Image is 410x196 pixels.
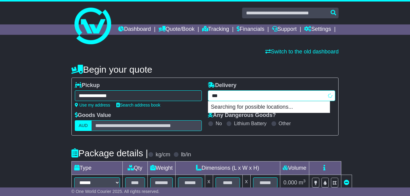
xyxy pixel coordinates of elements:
[303,179,306,183] sup: 3
[208,112,276,119] label: Any Dangerous Goods?
[279,121,291,126] label: Other
[71,189,160,194] span: © One World Courier 2025. All rights reserved.
[208,101,330,113] p: Searching for possible locations...
[147,162,175,175] td: Weight
[156,151,170,158] label: kg/cm
[299,180,306,186] span: m
[181,151,191,158] label: lb/in
[304,24,331,35] a: Settings
[237,24,264,35] a: Financials
[216,121,222,126] label: No
[122,162,147,175] td: Qty
[75,103,110,107] a: Use my address
[202,24,229,35] a: Tracking
[116,103,160,107] a: Search address book
[265,49,339,55] a: Switch to the old dashboard
[272,24,297,35] a: Support
[71,162,122,175] td: Type
[344,180,349,186] a: Remove this item
[208,82,236,89] label: Delivery
[283,180,297,186] span: 0.000
[280,162,309,175] td: Volume
[234,121,267,126] label: Lithium Battery
[118,24,151,35] a: Dashboard
[208,90,335,101] typeahead: Please provide city
[71,64,339,74] h4: Begin your quote
[75,120,92,131] label: AUD
[158,24,194,35] a: Quote/Book
[71,148,148,158] h4: Package details |
[75,112,111,119] label: Goods Value
[242,175,250,191] td: x
[75,82,100,89] label: Pickup
[175,162,280,175] td: Dimensions (L x W x H)
[205,175,213,191] td: x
